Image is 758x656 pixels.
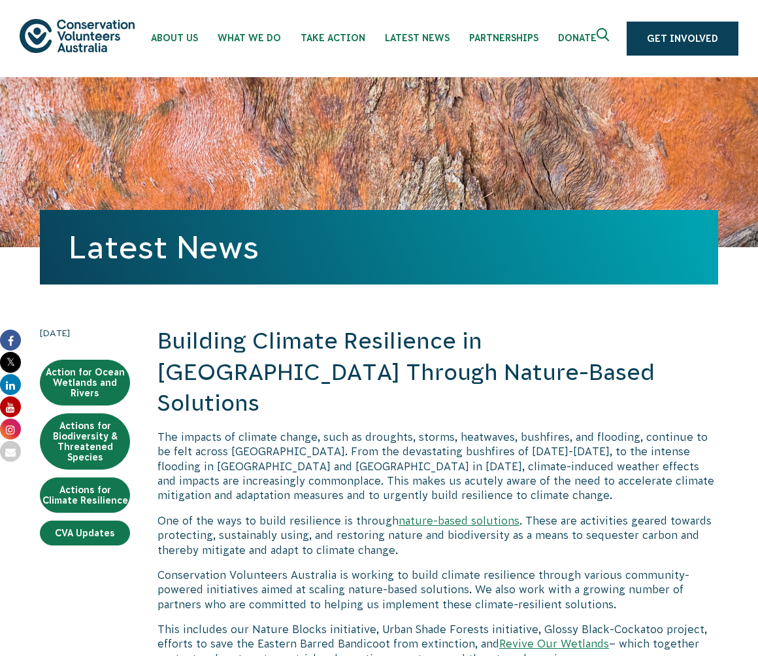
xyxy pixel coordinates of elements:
a: Revive Our Wetlands [499,638,609,649]
span: Latest News [385,33,450,43]
a: nature-based solutions [399,515,519,527]
span: Expand search box [597,28,613,49]
a: Latest News [69,230,259,265]
time: [DATE] [40,326,130,340]
span: Donate [558,33,597,43]
img: logo.svg [20,19,135,52]
span: Take Action [301,33,365,43]
a: CVA Updates [40,521,130,545]
p: The impacts of climate change, such as droughts, storms, heatwaves, bushfires, and flooding, cont... [157,430,718,503]
span: About Us [151,33,198,43]
a: Get Involved [627,22,738,56]
button: Expand search box Close search box [589,23,620,54]
span: Partnerships [469,33,538,43]
a: Actions for Biodiversity & Threatened Species [40,413,130,470]
a: Action for Ocean Wetlands and Rivers [40,360,130,406]
h2: Building Climate Resilience in [GEOGRAPHIC_DATA] Through Nature-Based Solutions [157,326,718,419]
span: What We Do [218,33,281,43]
p: Conservation Volunteers Australia is working to build climate resilience through various communit... [157,568,718,612]
a: Actions for Climate Resilience [40,477,130,513]
p: One of the ways to build resilience is through . These are activities geared towards protecting, ... [157,513,718,557]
